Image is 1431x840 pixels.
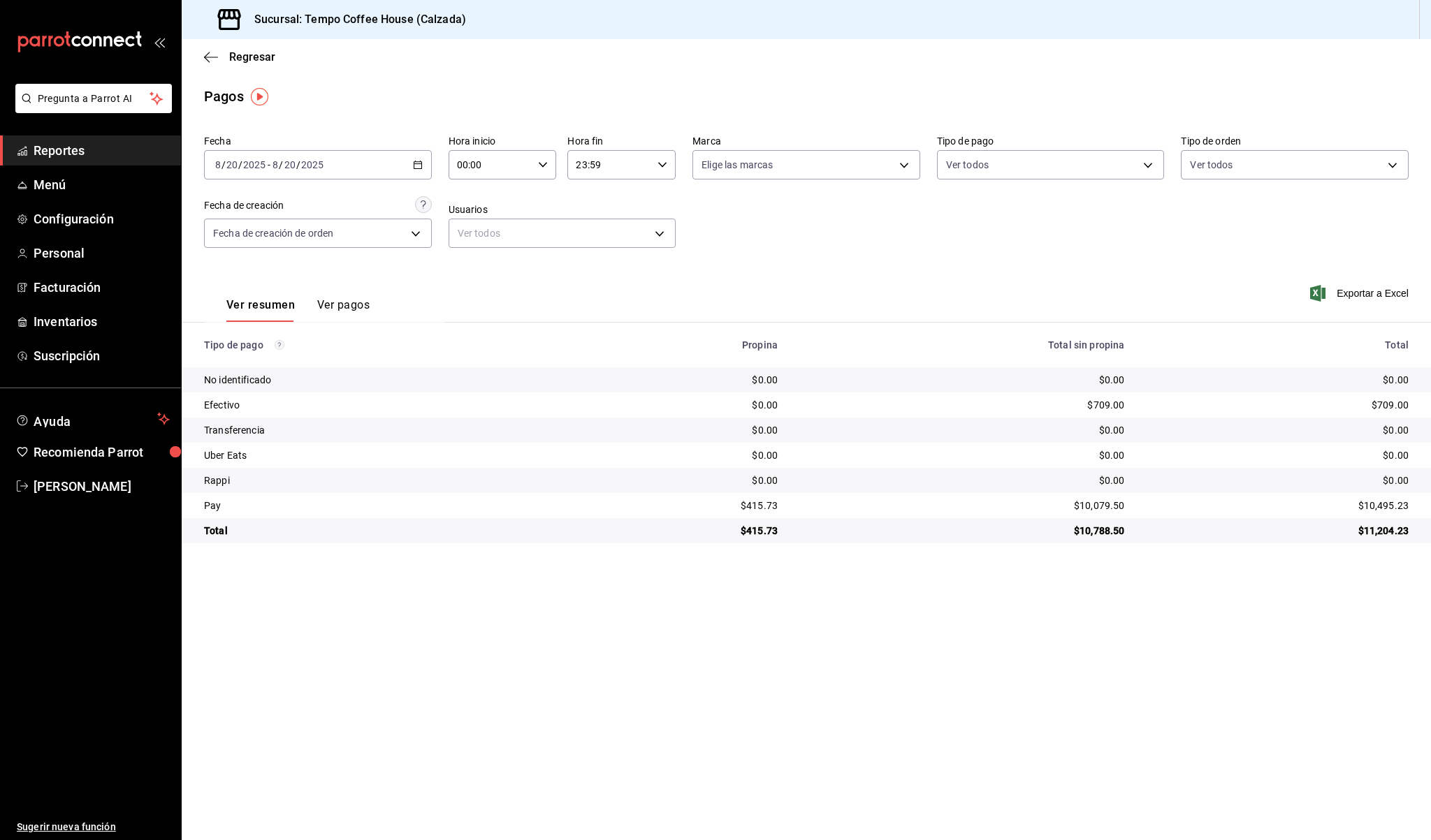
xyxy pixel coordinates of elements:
[279,159,283,170] span: /
[15,84,172,113] button: Pregunta a Parrot AI
[238,159,242,170] span: /
[204,50,275,64] button: Regresar
[251,88,268,105] img: Tooltip marker
[17,820,170,834] span: Sugerir nueva función
[567,136,676,146] label: Hora fin
[268,159,270,170] span: -
[34,278,170,297] span: Facturación
[1147,499,1409,513] div: $10,495.23
[204,136,432,146] label: Fecha
[592,423,778,437] div: $0.00
[34,244,170,263] span: Personal
[34,141,170,160] span: Reportes
[242,159,266,170] input: ----
[215,159,221,170] input: --
[34,312,170,331] span: Inventarios
[800,499,1124,513] div: $10,079.50
[800,423,1124,437] div: $0.00
[1147,373,1409,387] div: $0.00
[34,346,170,365] span: Suscripción
[284,159,296,170] input: --
[592,373,778,387] div: $0.00
[592,398,778,412] div: $0.00
[213,226,333,240] span: Fecha de creación de orden
[317,298,370,322] button: Ver pagos
[204,198,284,213] div: Fecha de creación
[204,448,569,462] div: Uber Eats
[1147,448,1409,462] div: $0.00
[702,158,773,172] span: Elige las marcas
[204,524,569,538] div: Total
[10,101,172,116] a: Pregunta a Parrot AI
[800,448,1124,462] div: $0.00
[204,473,569,487] div: Rappi
[592,448,778,462] div: $0.00
[34,443,170,462] span: Recomienda Parrot
[154,36,165,47] button: open_drawer_menu
[226,298,370,322] div: navigation tabs
[800,473,1124,487] div: $0.00
[296,159,300,170] span: /
[34,209,170,228] span: Configuración
[229,50,275,64] span: Regresar
[692,136,920,146] label: Marca
[204,339,569,351] div: Tipo de pago
[946,158,989,172] span: Ver todos
[800,339,1124,351] div: Total sin propina
[221,159,226,170] span: /
[800,373,1124,387] div: $0.00
[592,524,778,538] div: $415.73
[800,398,1124,412] div: $709.00
[1147,524,1409,538] div: $11,204.23
[204,499,569,513] div: Pay
[226,298,295,322] button: Ver resumen
[592,499,778,513] div: $415.73
[275,340,284,350] svg: Los pagos realizados con Pay y otras terminales son montos brutos.
[592,473,778,487] div: $0.00
[449,219,676,248] div: Ver todos
[1147,473,1409,487] div: $0.00
[592,339,778,351] div: Propina
[1147,398,1409,412] div: $709.00
[1147,339,1409,351] div: Total
[243,11,466,28] h3: Sucursal: Tempo Coffee House (Calzada)
[1190,158,1233,172] span: Ver todos
[204,423,569,437] div: Transferencia
[1181,136,1409,146] label: Tipo de orden
[300,159,324,170] input: ----
[38,91,150,106] span: Pregunta a Parrot AI
[449,205,676,214] label: Usuarios
[1147,423,1409,437] div: $0.00
[204,373,569,387] div: No identificado
[226,159,238,170] input: --
[937,136,1165,146] label: Tipo de pago
[800,524,1124,538] div: $10,788.50
[449,136,557,146] label: Hora inicio
[1313,285,1409,302] button: Exportar a Excel
[34,411,152,427] span: Ayuda
[34,477,170,496] span: [PERSON_NAME]
[204,398,569,412] div: Efectivo
[272,159,279,170] input: --
[204,86,244,107] div: Pagos
[34,175,170,194] span: Menú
